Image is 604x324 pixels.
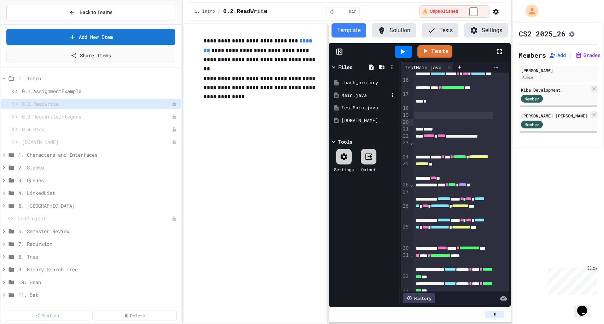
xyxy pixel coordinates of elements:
[410,182,413,187] span: Fold line
[6,29,175,45] a: Add New Item
[401,105,410,112] div: 18
[519,50,546,60] h2: Members
[22,113,172,120] span: 0.3.ReadWriteIntegers
[6,5,175,20] button: Back to Teams
[464,23,508,37] button: Settings
[521,112,589,119] div: [PERSON_NAME] [PERSON_NAME]
[574,296,597,317] iframe: chat widget
[524,121,539,128] span: Member
[401,126,410,133] div: 21
[18,240,178,248] span: 7. Recursion
[401,224,410,245] div: 29
[18,75,178,82] span: 1. Intro
[18,189,178,197] span: 4. LinkedList
[18,304,178,311] span: 12. Map
[521,74,534,80] div: Admin
[401,154,410,161] div: 24
[18,266,178,273] span: 9. Binary Search Tree
[341,79,397,86] div: .bash_history
[195,9,215,15] span: 1. Intro
[341,92,389,99] div: Main.java
[403,293,435,303] div: History
[401,112,410,119] div: 19
[6,48,175,63] a: Share Items
[172,102,177,106] div: Unpublished
[401,203,410,224] div: 28
[22,138,172,146] span: [DOMAIN_NAME]
[568,29,575,38] button: Assignment Settings
[338,138,352,145] div: Tools
[361,166,376,173] div: Output
[401,64,445,71] div: TestMain.java
[401,181,410,189] div: 26
[223,7,268,16] span: 0.2.ReadWrite
[92,311,177,320] a: Delete
[521,87,589,93] div: Kiba Development
[410,140,413,145] span: Fold line
[172,216,177,221] div: Unpublished
[372,23,416,37] button: Solution
[172,127,177,132] div: Unpublished
[18,215,172,222] span: UnoProject
[401,287,410,301] div: 33
[575,52,600,59] button: Grades
[18,291,178,299] span: 11. Set
[401,189,410,203] div: 27
[545,265,597,295] iframe: chat widget
[401,119,410,126] div: 20
[401,252,410,273] div: 31
[172,114,177,119] div: Unpublished
[349,9,357,15] span: min
[18,164,178,171] span: 2. Stacks
[521,67,596,74] div: [PERSON_NAME]
[338,63,352,71] div: Files
[518,3,540,19] div: My Account
[218,9,220,15] span: /
[18,177,178,184] span: 3. Queues
[401,139,410,154] div: 23
[18,253,178,260] span: 8. Tree
[401,245,410,252] div: 30
[401,77,410,91] div: 16
[22,87,178,95] span: 0.1.AssignmentExample
[422,9,458,15] span: ⚠️ Unpublished
[18,202,178,209] span: 5. [GEOGRAPHIC_DATA]
[419,5,489,18] div: ⚠️ Students cannot see this content! Click the toggle to publish it and make it visible to your c...
[172,140,177,145] div: Unpublished
[401,62,454,73] div: TestMain.java
[18,227,178,235] span: 6. Semester Review
[3,3,49,45] div: Chat with us now!Close
[461,7,486,16] input: publish toggle
[401,273,410,287] div: 32
[519,29,565,39] h1: CS2 2025_26
[410,252,413,258] span: Fold line
[401,91,410,105] div: 17
[18,151,178,158] span: 1. Characters and Interfaces
[18,278,178,286] span: 10. Heap
[569,51,572,59] span: |
[80,9,112,16] span: Back to Teams
[401,160,410,181] div: 25
[422,23,458,37] button: Tests
[524,96,539,102] span: Member
[5,311,89,320] a: Publish
[332,23,366,37] button: Template
[341,104,397,111] div: TestMain.java
[22,100,172,108] span: 0.2.ReadWrite
[401,133,410,140] div: 22
[334,166,354,173] div: Settings
[417,45,452,58] a: Tests
[22,126,172,133] span: 0.4.Ride
[341,117,397,124] div: [DOMAIN_NAME]
[549,52,566,59] button: Add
